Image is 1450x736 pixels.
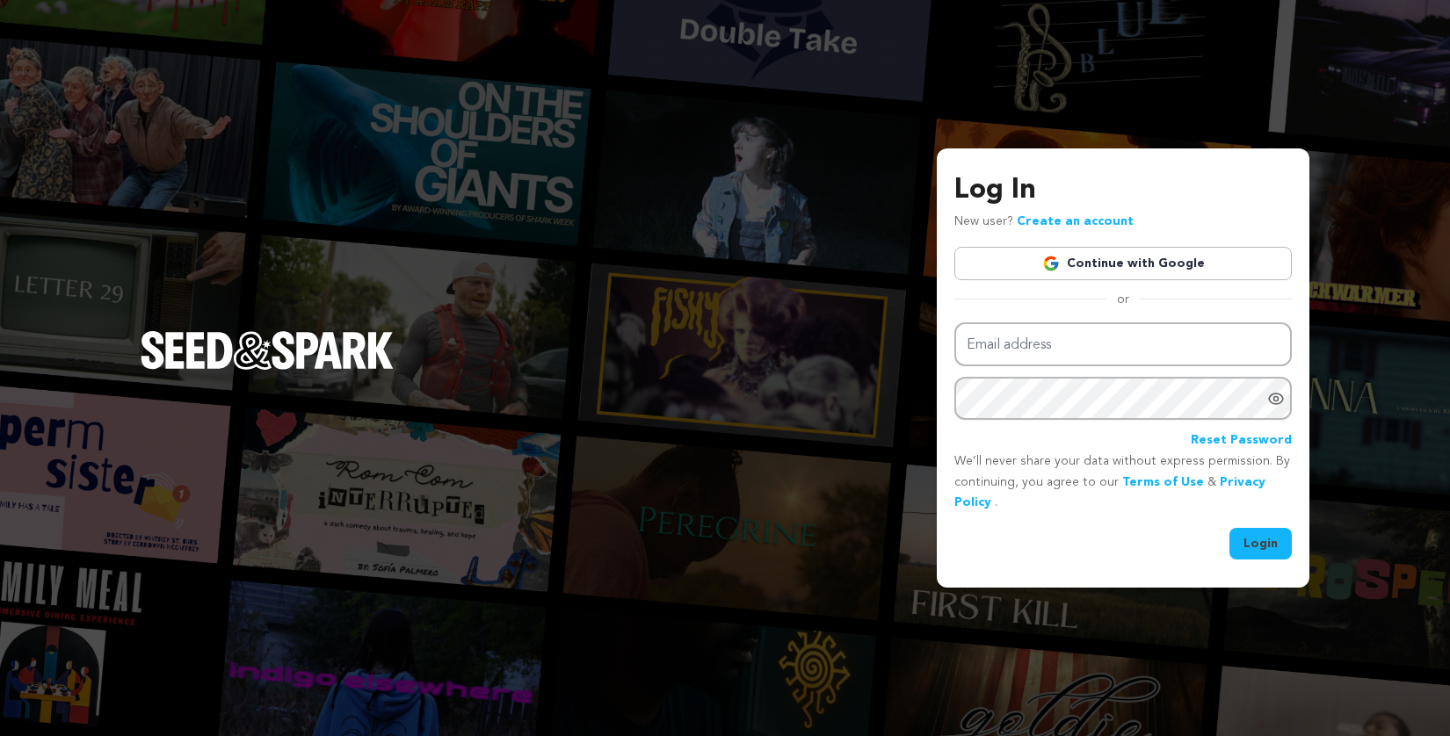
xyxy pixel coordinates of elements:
[954,170,1292,212] h3: Log In
[1267,390,1285,408] a: Show password as plain text. Warning: this will display your password on the screen.
[954,451,1292,514] p: We’ll never share your data without express permission. By continuing, you agree to our & .
[1191,430,1292,451] a: Reset Password
[954,247,1292,280] a: Continue with Google
[1229,528,1292,559] button: Login
[954,322,1292,367] input: Email address
[954,212,1134,233] p: New user?
[141,331,394,370] img: Seed&Spark Logo
[1106,291,1140,308] span: or
[1042,255,1060,272] img: Google logo
[141,331,394,405] a: Seed&Spark Homepage
[1122,476,1204,488] a: Terms of Use
[1017,215,1134,227] a: Create an account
